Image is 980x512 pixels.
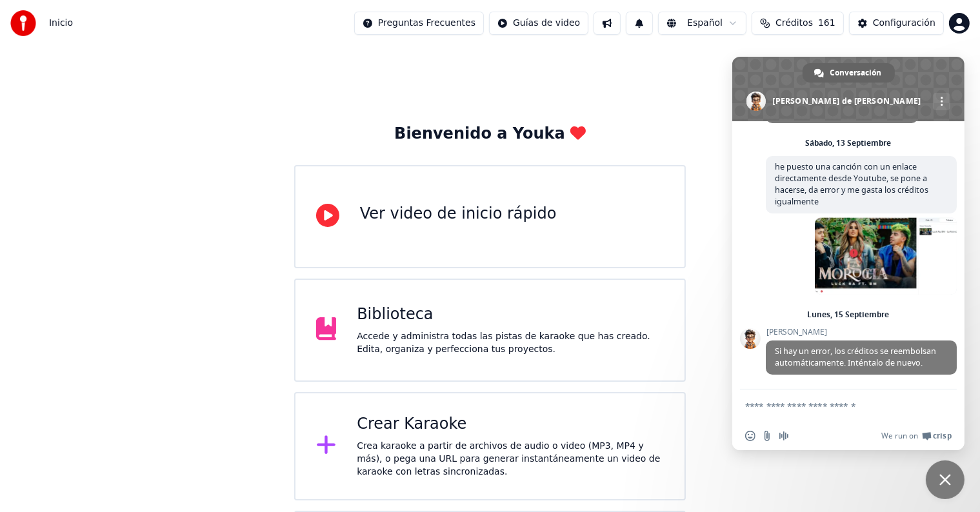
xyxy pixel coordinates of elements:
[357,304,664,325] div: Biblioteca
[49,17,73,30] span: Inicio
[489,12,588,35] button: Guías de video
[357,330,664,356] div: Accede y administra todas las pistas de karaoke que has creado. Edita, organiza y perfecciona tus...
[10,10,36,36] img: youka
[394,124,586,144] div: Bienvenido a Youka
[775,161,928,207] span: he puesto una canción con un enlace directamente desde Youtube, se pone a hacerse, da error y me ...
[881,431,952,441] a: We run onCrisp
[766,328,957,337] span: [PERSON_NAME]
[808,311,890,319] div: Lunes, 15 Septiembre
[775,346,936,368] span: Si hay un error, los créditos se reembolsan automáticamente. Inténtalo de nuevo.
[357,440,664,478] div: Crea karaoke a partir de archivos de audio o video (MP3, MP4 y más), o pega una URL para generar ...
[357,414,664,435] div: Crear Karaoke
[775,17,813,30] span: Créditos
[806,139,892,147] div: Sábado, 13 Septiembre
[49,17,73,30] nav: breadcrumb
[360,204,557,224] div: Ver video de inicio rápido
[745,431,755,441] span: Insertar un emoji
[354,12,484,35] button: Preguntas Frecuentes
[818,17,835,30] span: 161
[881,431,918,441] span: We run on
[779,431,789,441] span: Grabar mensaje de audio
[762,431,772,441] span: Enviar un archivo
[752,12,844,35] button: Créditos161
[849,12,944,35] button: Configuración
[933,431,952,441] span: Crisp
[830,63,882,83] span: Conversación
[926,460,965,499] div: Cerrar el chat
[745,400,923,412] textarea: Escribe aquí tu mensaje...
[803,63,895,83] div: Conversación
[873,17,935,30] div: Configuración
[933,93,950,110] div: Más canales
